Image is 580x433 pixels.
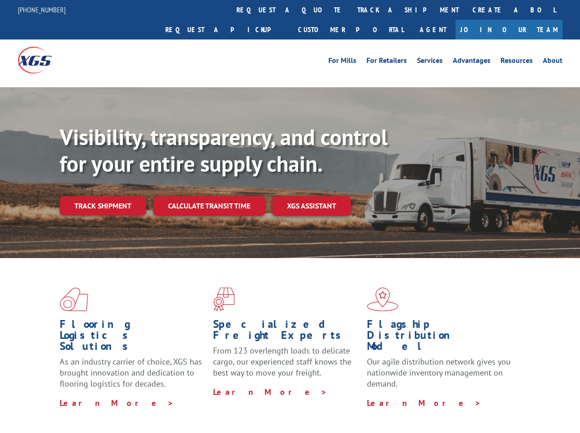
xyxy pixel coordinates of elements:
[328,57,356,67] a: For Mills
[60,356,202,389] span: As an industry carrier of choice, XGS has brought innovation and dedication to flooring logistics...
[60,398,174,408] a: Learn More >
[453,57,490,67] a: Advantages
[366,57,407,67] a: For Retailers
[272,196,351,216] a: XGS ASSISTANT
[60,196,146,215] a: Track shipment
[501,57,533,67] a: Resources
[367,319,513,356] h1: Flagship Distribution Model
[213,287,235,311] img: xgs-icon-focused-on-flooring-red
[456,20,563,39] a: Join Our Team
[543,57,563,67] a: About
[411,20,456,39] a: Agent
[417,57,443,67] a: Services
[60,287,88,311] img: xgs-icon-total-supply-chain-intelligence-red
[367,398,481,408] a: Learn More >
[213,319,360,345] h1: Specialized Freight Experts
[18,5,66,14] a: [PHONE_NUMBER]
[60,123,388,178] b: Visibility, transparency, and control for your entire supply chain.
[367,356,511,389] span: Our agile distribution network gives you nationwide inventory management on demand.
[367,287,399,311] img: xgs-icon-flagship-distribution-model-red
[153,196,265,216] a: Calculate transit time
[60,319,206,356] h1: Flooring Logistics Solutions
[213,345,360,386] p: From 123 overlength loads to delicate cargo, our experienced staff knows the best way to move you...
[158,20,291,39] a: Request a pickup
[213,387,327,397] a: Learn More >
[291,20,411,39] a: Customer Portal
